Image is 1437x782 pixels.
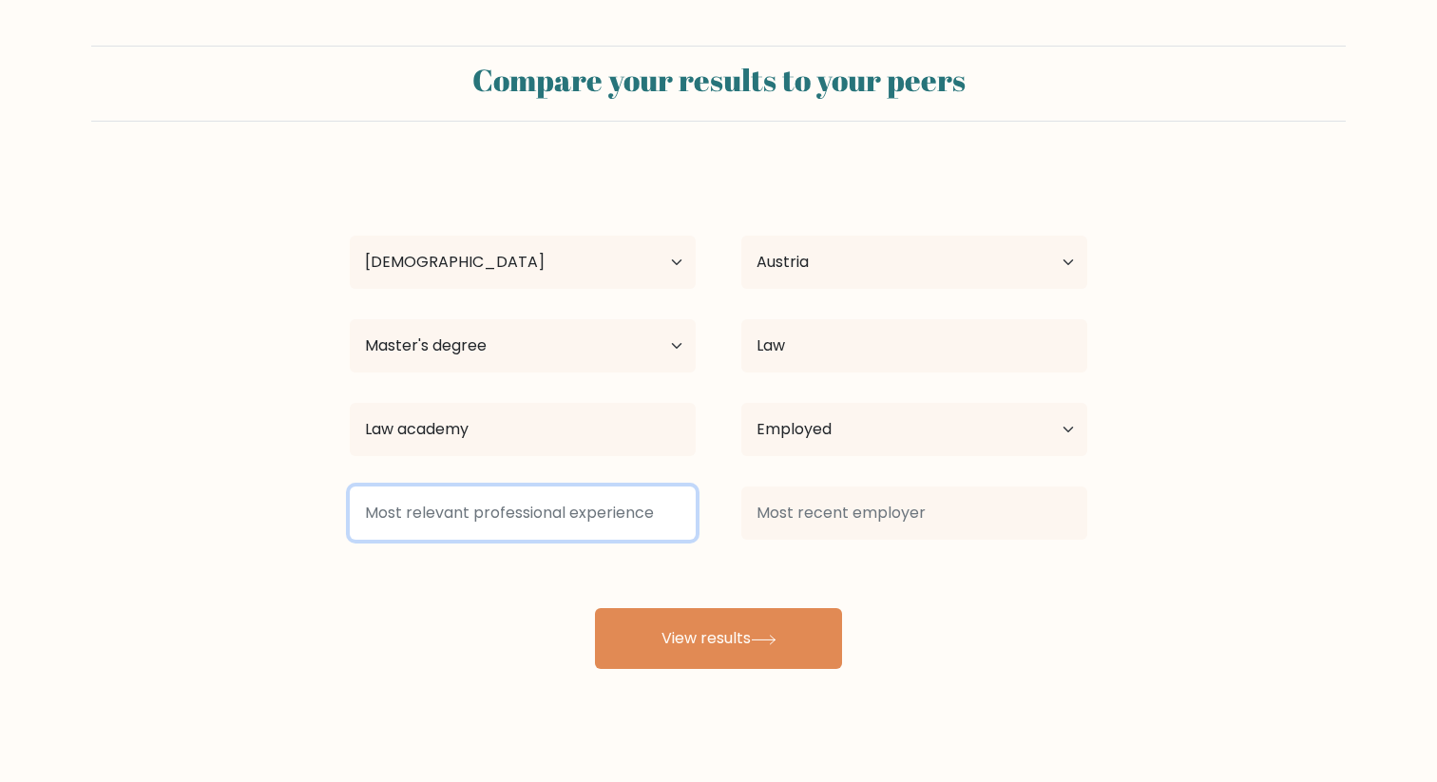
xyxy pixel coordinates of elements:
[350,403,696,456] input: Most relevant educational institution
[741,486,1087,540] input: Most recent employer
[595,608,842,669] button: View results
[103,62,1334,98] h2: Compare your results to your peers
[741,319,1087,372] input: What did you study?
[350,486,696,540] input: Most relevant professional experience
